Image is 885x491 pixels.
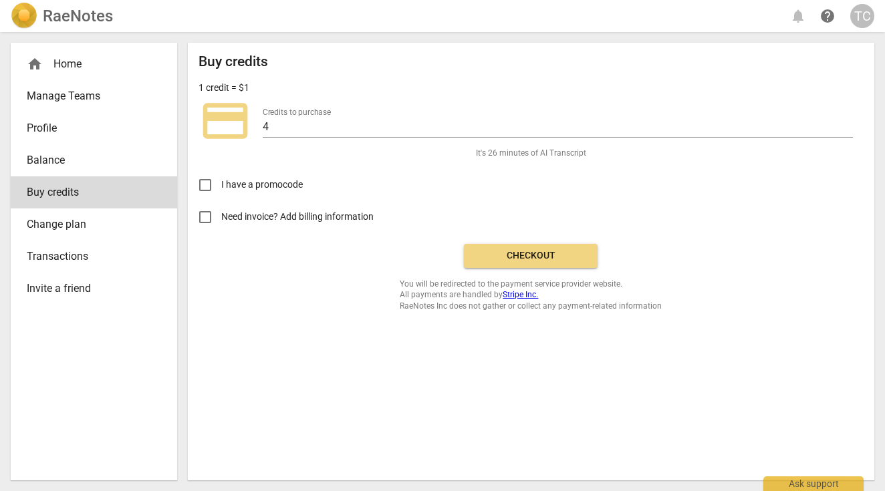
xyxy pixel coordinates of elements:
span: Invite a friend [27,281,150,297]
div: Home [27,56,150,72]
a: LogoRaeNotes [11,3,113,29]
div: Home [11,48,177,80]
a: Invite a friend [11,273,177,305]
span: Transactions [27,249,150,265]
span: home [27,56,43,72]
h2: Buy credits [199,53,268,70]
span: Checkout [475,249,587,263]
span: Manage Teams [27,88,150,104]
label: Credits to purchase [263,108,331,116]
span: Change plan [27,216,150,232]
a: Transactions [11,240,177,273]
span: You will be redirected to the payment service provider website. All payments are handled by RaeNo... [400,279,662,312]
img: Logo [11,3,37,29]
div: Ask support [763,476,864,491]
h2: RaeNotes [43,7,113,25]
span: Profile [27,120,150,136]
span: Need invoice? Add billing information [221,210,376,224]
span: Balance [27,152,150,168]
a: Help [815,4,840,28]
a: Change plan [11,208,177,240]
span: Buy credits [27,184,150,200]
a: Stripe Inc. [503,290,538,299]
span: credit_card [199,94,252,148]
span: I have a promocode [221,178,303,192]
button: TC [850,4,874,28]
a: Buy credits [11,176,177,208]
button: Checkout [464,244,598,268]
span: help [819,8,836,24]
p: 1 credit = $1 [199,81,249,95]
a: Balance [11,144,177,176]
span: It's 26 minutes of AI Transcript [476,148,586,159]
a: Manage Teams [11,80,177,112]
a: Profile [11,112,177,144]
